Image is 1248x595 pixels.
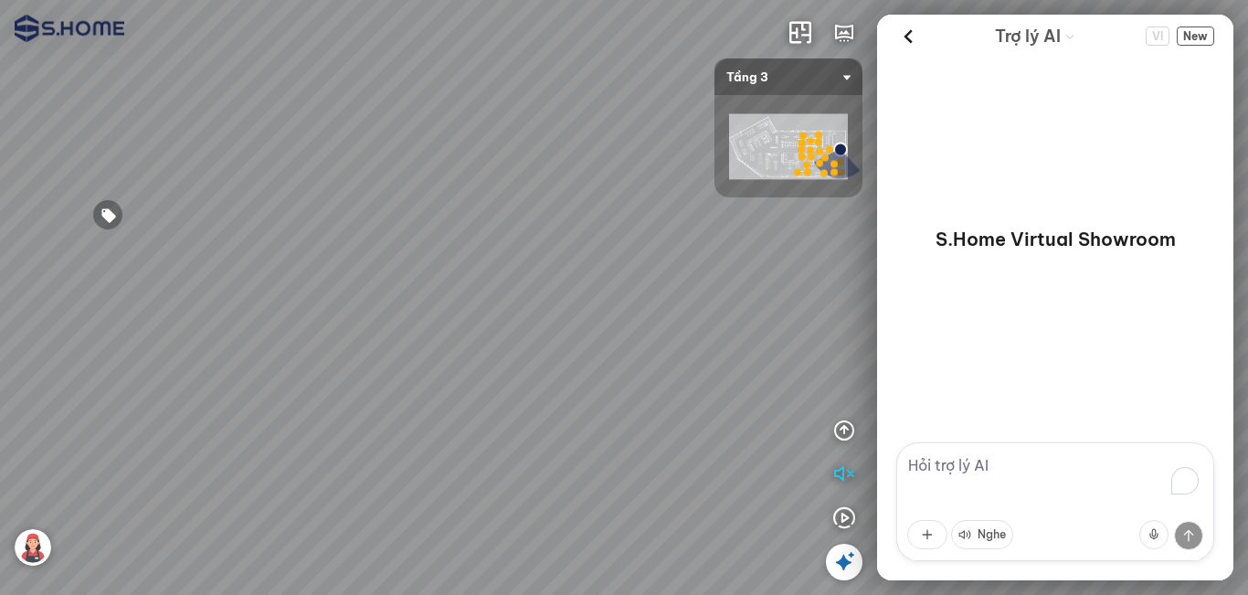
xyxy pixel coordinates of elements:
button: New Chat [1177,27,1214,46]
img: 6f45879e_8044_4_UEY727M2AUHR.png [15,529,51,566]
img: shome_ha_dong_l_EDTARCY6XNHH.png [729,114,848,180]
span: Trợ lý AI [995,24,1061,49]
span: VI [1146,27,1169,46]
img: logo [15,15,124,42]
span: Tầng 3 [726,58,851,95]
textarea: To enrich screen reader interactions, please activate Accessibility in Grammarly extension settings [896,442,1214,561]
p: S.Home Virtual Showroom [936,227,1176,252]
button: Nghe [951,520,1013,549]
span: New [1177,27,1214,46]
button: Change language [1146,27,1169,46]
div: AI Guide options [995,22,1075,50]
